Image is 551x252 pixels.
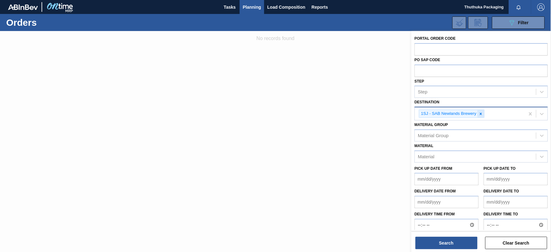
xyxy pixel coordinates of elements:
[415,189,456,193] label: Delivery Date from
[415,210,479,219] label: Delivery time from
[418,89,428,95] div: Step
[484,210,548,219] label: Delivery time to
[415,58,440,62] label: PO SAP Code
[452,16,466,29] div: Import Order Negotiation
[415,36,456,41] label: Portal Order Code
[415,166,452,171] label: Pick up Date from
[312,3,328,11] span: Reports
[518,20,529,25] span: Filter
[418,133,449,138] div: Material Group
[6,19,98,26] h1: Orders
[415,123,448,127] label: Material Group
[415,144,433,148] label: Material
[484,189,519,193] label: Delivery Date to
[415,173,479,185] input: mm/dd/yyyy
[267,3,305,11] span: Load Composition
[415,196,479,208] input: mm/dd/yyyy
[537,3,545,11] img: Logout
[415,100,439,104] label: Destination
[415,79,424,83] label: Step
[243,3,261,11] span: Planning
[484,173,548,185] input: mm/dd/yyyy
[418,154,434,159] div: Material
[419,110,478,118] div: 1SJ - SAB Newlands Brewery
[484,196,548,208] input: mm/dd/yyyy
[509,3,529,11] button: Notifications
[492,16,545,29] button: Filter
[223,3,237,11] span: Tasks
[484,166,516,171] label: Pick up Date to
[8,4,38,10] img: TNhmsLtSVTkK8tSr43FrP2fwEKptu5GPRR3wAAAABJRU5ErkJggg==
[468,16,488,29] div: Order Review Request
